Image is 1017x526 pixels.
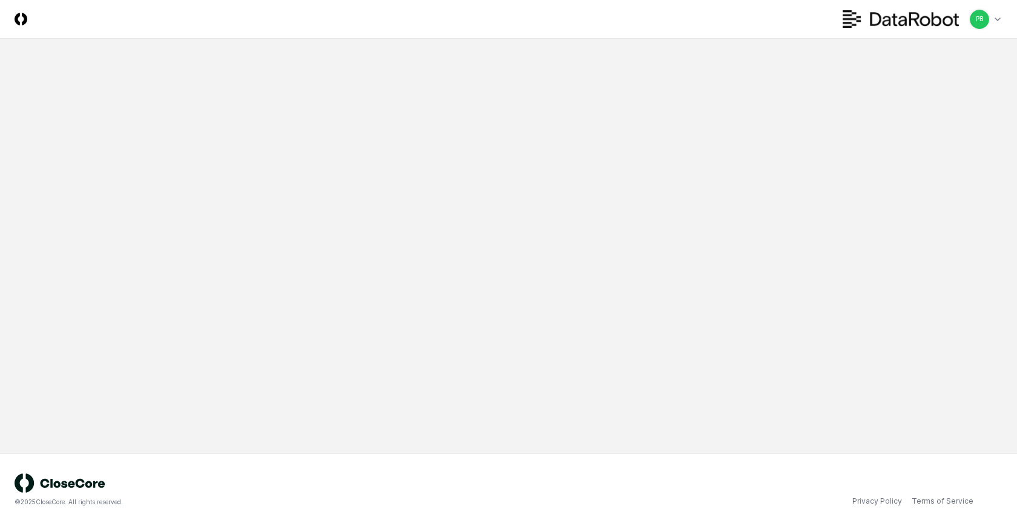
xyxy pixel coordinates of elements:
a: Privacy Policy [852,496,902,507]
img: Logo [15,13,27,25]
div: © 2025 CloseCore. All rights reserved. [15,498,508,507]
a: Terms of Service [912,496,973,507]
span: PB [976,15,983,24]
button: PB [969,8,990,30]
img: logo [15,473,105,493]
img: DataRobot logo [843,10,959,28]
